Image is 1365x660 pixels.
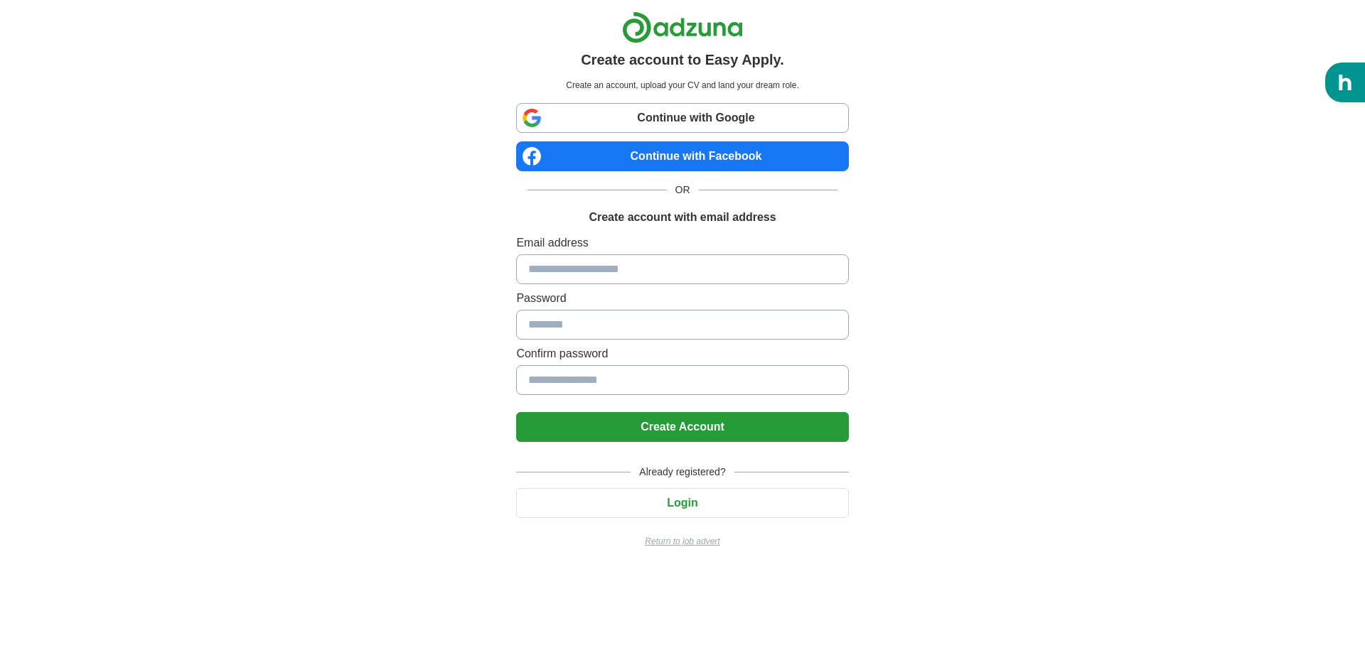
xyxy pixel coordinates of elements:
button: Create Account [516,412,848,442]
label: Confirm password [516,345,848,362]
h1: Create account with email address [589,209,776,226]
p: Create an account, upload your CV and land your dream role. [519,79,845,92]
a: Return to job advert [516,535,848,548]
span: OR [667,183,699,198]
a: Login [516,497,848,509]
img: Adzuna logo [622,11,743,43]
span: Already registered? [631,465,734,480]
button: Login [516,488,848,518]
label: Email address [516,234,848,251]
label: Password [516,290,848,307]
a: Continue with Google [516,103,848,133]
h1: Create account to Easy Apply. [581,49,784,70]
a: Continue with Facebook [516,141,848,171]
